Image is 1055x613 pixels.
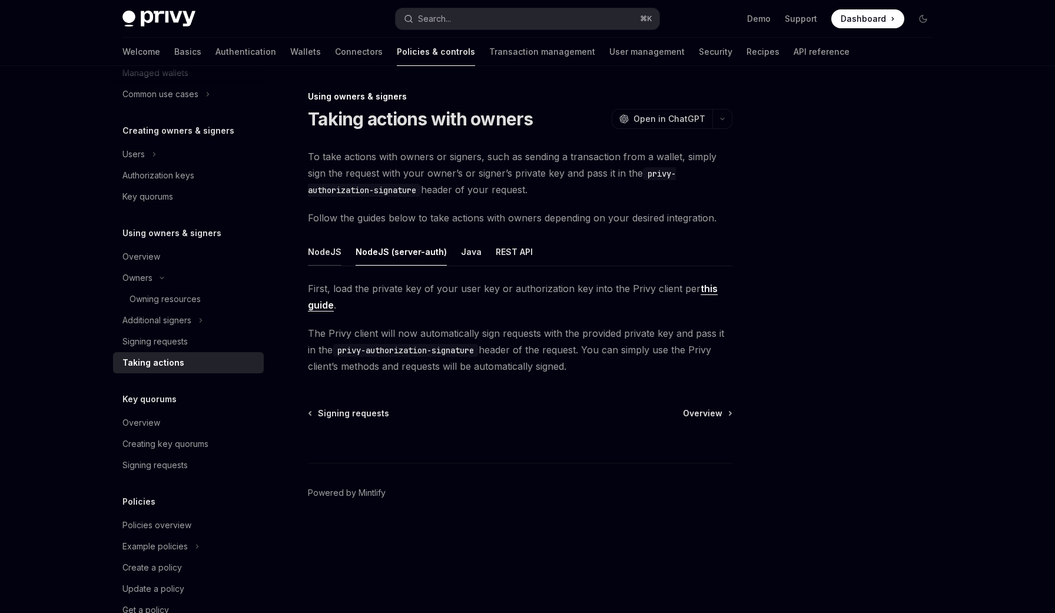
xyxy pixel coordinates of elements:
a: Authentication [215,38,276,66]
a: Key quorums [113,186,264,207]
div: Taking actions [122,356,184,370]
div: Key quorums [122,190,173,204]
a: Powered by Mintlify [308,487,386,499]
div: Update a policy [122,582,184,596]
a: Basics [174,38,201,66]
span: To take actions with owners or signers, such as sending a transaction from a wallet, simply sign ... [308,148,732,198]
a: Owning resources [113,289,264,310]
a: Policies overview [113,515,264,536]
span: ⌘ K [640,14,652,24]
button: Java [461,238,482,266]
a: Dashboard [831,9,904,28]
div: Overview [122,416,160,430]
a: Policies & controls [397,38,475,66]
div: Overview [122,250,160,264]
a: Signing requests [309,407,389,419]
span: The Privy client will now automatically sign requests with the provided private key and pass it i... [308,325,732,375]
button: NodeJS [308,238,341,266]
span: Signing requests [318,407,389,419]
div: Signing requests [122,334,188,349]
a: Welcome [122,38,160,66]
a: Creating key quorums [113,433,264,455]
a: Create a policy [113,557,264,578]
a: Recipes [747,38,779,66]
span: First, load the private key of your user key or authorization key into the Privy client per . [308,280,732,313]
button: REST API [496,238,533,266]
button: Search...⌘K [396,8,659,29]
button: Toggle dark mode [914,9,933,28]
div: Additional signers [122,313,191,327]
div: Signing requests [122,458,188,472]
h5: Creating owners & signers [122,124,234,138]
span: Overview [683,407,722,419]
a: Authorization keys [113,165,264,186]
a: Support [785,13,817,25]
a: Wallets [290,38,321,66]
a: Signing requests [113,331,264,352]
a: Update a policy [113,578,264,599]
div: Authorization keys [122,168,194,183]
a: Overview [683,407,731,419]
a: Connectors [335,38,383,66]
a: Signing requests [113,455,264,476]
div: Creating key quorums [122,437,208,451]
button: Open in ChatGPT [612,109,712,129]
div: Common use cases [122,87,198,101]
a: Demo [747,13,771,25]
div: Search... [418,12,451,26]
button: NodeJS (server-auth) [356,238,447,266]
a: Overview [113,412,264,433]
a: Overview [113,246,264,267]
a: Taking actions [113,352,264,373]
img: dark logo [122,11,195,27]
div: Owners [122,271,152,285]
h5: Key quorums [122,392,177,406]
h1: Taking actions with owners [308,108,533,130]
div: Using owners & signers [308,91,732,102]
h5: Using owners & signers [122,226,221,240]
span: Follow the guides below to take actions with owners depending on your desired integration. [308,210,732,226]
a: User management [609,38,685,66]
span: Open in ChatGPT [633,113,705,125]
div: Create a policy [122,561,182,575]
a: Security [699,38,732,66]
div: Users [122,147,145,161]
div: Policies overview [122,518,191,532]
a: Transaction management [489,38,595,66]
span: Dashboard [841,13,886,25]
code: privy-authorization-signature [333,344,479,357]
div: Example policies [122,539,188,554]
h5: Policies [122,495,155,509]
div: Owning resources [130,292,201,306]
a: API reference [794,38,850,66]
